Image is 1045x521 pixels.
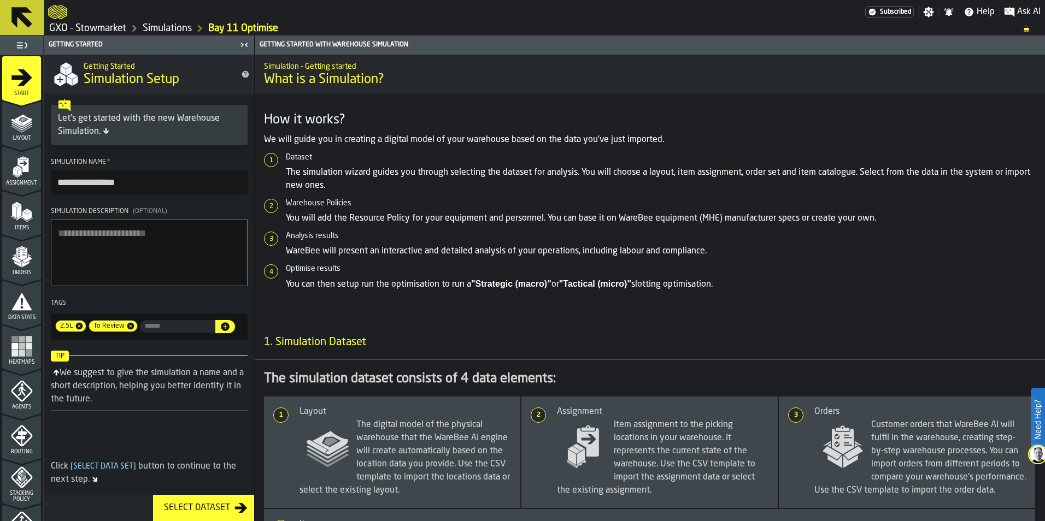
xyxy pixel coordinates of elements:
[532,411,545,419] span: 2
[919,7,938,17] label: button-toggle-Settings
[51,369,244,404] div: We suggest to give the simulation a name and a short description, helping you better identify it ...
[865,6,914,18] a: link-to-/wh/i/1f322264-80fa-4175-88bb-566e6213dfa5/settings/billing
[286,212,1036,225] p: You will add the Resource Policy for your equipment and personnel. You can base it on WareBee equ...
[71,463,73,470] span: [
[286,232,1036,240] h6: Analysis results
[2,135,41,141] span: Layout
[2,38,41,53] label: button-toggle-Toggle Full Menu
[1032,389,1044,450] label: Need Help?
[51,170,248,194] input: button-toolbar-Simulation Name
[44,35,254,55] header: Getting Started
[257,41,1043,49] div: Getting Started with Warehouse Simulation
[789,411,802,419] span: 3
[2,359,41,365] span: Heatmaps
[160,501,234,514] div: Select Dataset
[208,22,278,34] a: link-to-/wh/i/1f322264-80fa-4175-88bb-566e6213dfa5/simulations/f62f2817-2fdc-4218-a339-12a7715aead4
[814,405,1026,418] div: Orders
[880,8,911,16] span: Subscribed
[58,112,240,138] div: Let's get started with the new Warehouse Simulation.
[2,225,41,231] span: Items
[2,280,41,324] li: menu Data Stats
[133,463,136,470] span: ]
[2,270,41,276] span: Orders
[264,71,1036,88] span: What is a Simulation?
[264,370,1036,388] div: The simulation dataset consists of 4 data elements:
[286,166,1036,192] p: The simulation wizard guides you through selecting the dataset for analysis. You will choose a la...
[126,322,137,330] span: Remove tag
[274,411,287,419] span: 1
[140,320,215,333] input: input-value- input-value-
[255,335,366,350] span: 1. Simulation Dataset
[286,277,1036,291] p: You can then setup run the optimisation to run a or slotting optimisation.
[559,279,631,288] strong: "Tactical (micro)"
[56,322,75,330] span: 2.5L
[140,320,215,333] label: input-value-
[48,2,67,22] a: logo-header
[143,22,192,34] a: link-to-/wh/i/1f322264-80fa-4175-88bb-566e6213dfa5
[2,490,41,502] span: Stacking Policy
[2,404,41,410] span: Agents
[84,71,179,88] span: Simulation Setup
[286,245,1036,258] p: WareBee will present an interactive and detailed analysis of your operations, including labour an...
[44,55,254,94] div: title-Simulation Setup
[237,38,252,51] label: button-toggle-Close me
[2,370,41,413] li: menu Agents
[46,41,237,49] div: Getting Started
[255,326,1045,359] h3: title-section-1. Simulation Dataset
[264,111,1036,129] h3: How it works?
[153,495,254,521] button: button-Select Dataset
[51,460,248,486] div: Click button to continue to the next step.
[89,322,126,330] span: To Review
[865,6,914,18] div: Menu Subscription
[84,60,232,71] h2: Sub Title
[51,158,248,166] div: Simulation Name
[300,418,512,497] span: The digital model of the physical warehouse that the WareBee AI engine will create automatically ...
[2,315,41,321] span: Data Stats
[2,91,41,97] span: Start
[51,208,128,215] span: Simulation Description
[68,463,138,470] span: Select Data Set
[51,158,248,194] label: button-toolbar-Simulation Name
[264,60,1036,71] h2: Sub Title
[1000,5,1045,19] label: button-toggle-Ask AI
[2,146,41,190] li: menu Assignment
[2,180,41,186] span: Assignment
[471,279,551,288] strong: "Strategic (macro)"
[2,459,41,503] li: menu Stacking Policy
[959,5,999,19] label: button-toggle-Help
[51,220,248,286] textarea: Simulation Description(Optional)
[2,191,41,234] li: menu Items
[286,153,1036,162] h6: Dataset
[300,405,512,418] div: Layout
[133,208,167,215] span: (Optional)
[2,415,41,458] li: menu Routing
[48,22,1041,35] nav: Breadcrumb
[557,418,769,497] span: Item assignment to the picking locations in your warehouse. It represents the current state of th...
[2,449,41,455] span: Routing
[107,158,110,166] span: Required
[2,235,41,279] li: menu Orders
[51,300,66,306] span: Tags
[51,351,69,362] span: Tip
[286,264,1036,273] h6: Optimise results
[977,5,995,19] span: Help
[939,7,959,17] label: button-toggle-Notifications
[2,325,41,369] li: menu Heatmaps
[2,56,41,100] li: menu Start
[215,320,235,333] button: button-
[814,418,1026,497] span: Customer orders that WareBee AI will fulfil in the warehouse, creating step-by-step warehouse pro...
[49,22,126,34] a: link-to-/wh/i/1f322264-80fa-4175-88bb-566e6213dfa5
[255,55,1045,94] div: title-What is a Simulation?
[2,101,41,145] li: menu Layout
[75,322,86,330] span: Remove tag
[286,199,1036,208] h6: Warehouse Policies
[557,405,769,418] div: Assignment
[264,133,1036,146] p: We will guide you in creating a digital model of your warehouse based on the data you've just imp...
[255,35,1045,55] header: Getting Started with Warehouse Simulation
[1017,5,1041,19] span: Ask AI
